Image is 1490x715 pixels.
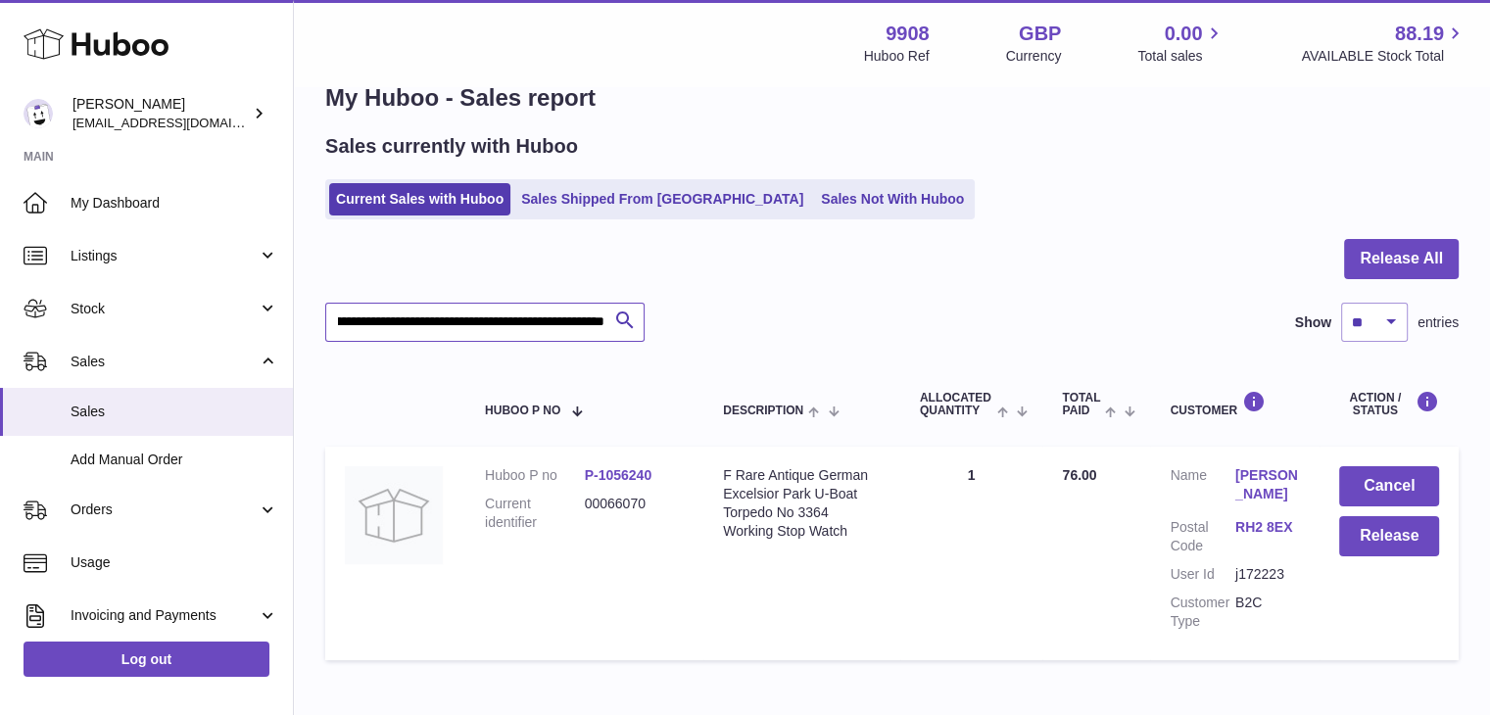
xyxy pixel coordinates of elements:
[485,495,585,532] dt: Current identifier
[71,403,278,421] span: Sales
[723,405,803,417] span: Description
[814,183,971,215] a: Sales Not With Huboo
[1339,391,1439,417] div: Action / Status
[1165,21,1203,47] span: 0.00
[1301,47,1466,66] span: AVAILABLE Stock Total
[485,405,560,417] span: Huboo P no
[71,451,278,469] span: Add Manual Order
[920,392,992,417] span: ALLOCATED Quantity
[71,500,258,519] span: Orders
[71,553,278,572] span: Usage
[24,642,269,677] a: Log out
[72,115,288,130] span: [EMAIL_ADDRESS][DOMAIN_NAME]
[71,300,258,318] span: Stock
[1170,518,1234,555] dt: Postal Code
[72,95,249,132] div: [PERSON_NAME]
[485,466,585,485] dt: Huboo P no
[1137,47,1225,66] span: Total sales
[1395,21,1444,47] span: 88.19
[1235,518,1300,537] a: RH2 8EX
[1170,594,1234,631] dt: Customer Type
[71,606,258,625] span: Invoicing and Payments
[886,21,930,47] strong: 9908
[329,183,510,215] a: Current Sales with Huboo
[585,495,685,532] dd: 00066070
[325,82,1459,114] h1: My Huboo - Sales report
[71,194,278,213] span: My Dashboard
[1062,392,1100,417] span: Total paid
[1339,516,1439,556] button: Release
[585,467,652,483] a: P-1056240
[325,133,578,160] h2: Sales currently with Huboo
[864,47,930,66] div: Huboo Ref
[1235,466,1300,503] a: [PERSON_NAME]
[1062,467,1096,483] span: 76.00
[1137,21,1225,66] a: 0.00 Total sales
[1235,565,1300,584] dd: j172223
[1301,21,1466,66] a: 88.19 AVAILABLE Stock Total
[1344,239,1459,279] button: Release All
[1019,21,1061,47] strong: GBP
[1295,313,1331,332] label: Show
[1235,594,1300,631] dd: B2C
[71,247,258,265] span: Listings
[1170,565,1234,584] dt: User Id
[71,353,258,371] span: Sales
[1418,313,1459,332] span: entries
[1006,47,1062,66] div: Currency
[1170,466,1234,508] dt: Name
[1170,391,1300,417] div: Customer
[514,183,810,215] a: Sales Shipped From [GEOGRAPHIC_DATA]
[345,466,443,564] img: no-photo.jpg
[24,99,53,128] img: tbcollectables@hotmail.co.uk
[900,447,1043,659] td: 1
[723,466,881,541] div: F Rare Antique German Excelsior Park U-Boat Torpedo No 3364 Working Stop Watch
[1339,466,1439,506] button: Cancel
